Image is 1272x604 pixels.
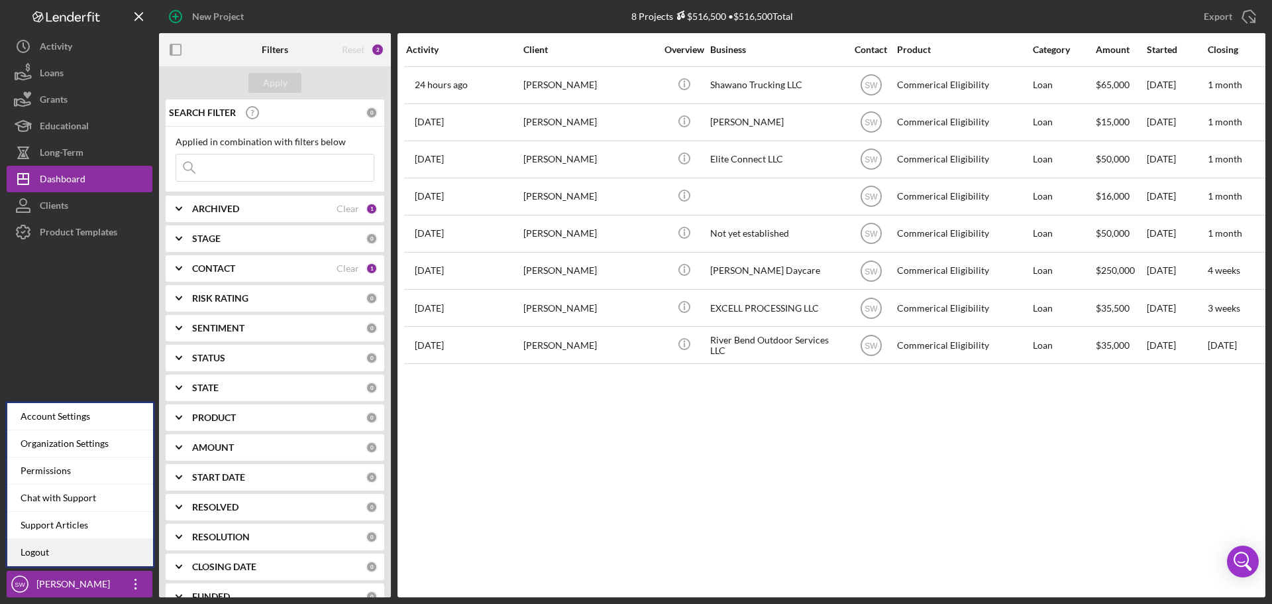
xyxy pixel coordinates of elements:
[366,382,378,394] div: 0
[1208,265,1240,276] time: 4 weeks
[1096,227,1130,239] span: $50,000
[169,107,236,118] b: SEARCH FILTER
[865,304,878,313] text: SW
[1147,328,1206,363] div: [DATE]
[192,442,234,453] b: AMOUNT
[865,341,878,350] text: SW
[7,219,152,245] button: Product Templates
[415,303,444,314] time: 2025-09-09 16:48
[1096,79,1130,90] span: $65,000
[192,502,238,513] b: RESOLVED
[523,290,656,326] div: [PERSON_NAME]
[7,192,152,219] button: Clients
[7,33,152,60] button: Activity
[366,561,378,573] div: 0
[1096,44,1145,55] div: Amount
[1204,3,1232,30] div: Export
[1147,142,1206,177] div: [DATE]
[865,118,878,127] text: SW
[415,228,444,239] time: 2025-09-23 13:58
[7,113,152,139] a: Educational
[192,532,250,542] b: RESOLUTION
[1208,190,1242,202] time: 1 month
[1208,227,1242,239] time: 1 month
[523,44,656,55] div: Client
[1033,328,1094,363] div: Loan
[7,166,152,192] button: Dashboard
[40,139,83,169] div: Long-Term
[1096,190,1130,202] span: $16,000
[192,591,230,602] b: FUNDED
[1147,290,1206,326] div: [DATE]
[7,430,153,457] div: Organization Settings
[710,253,843,288] div: [PERSON_NAME] Daycare
[1147,253,1206,288] div: [DATE]
[415,265,444,276] time: 2025-09-16 21:36
[523,142,656,177] div: [PERSON_NAME]
[1227,546,1259,577] div: Open Intercom Messenger
[710,290,843,326] div: EXCELL PROCESSING LLC
[192,562,256,572] b: CLOSING DATE
[7,139,152,166] button: Long-Term
[673,11,726,22] div: $516,500
[659,44,709,55] div: Overview
[1033,253,1094,288] div: Loan
[366,203,378,215] div: 1
[192,293,248,304] b: RISK RATING
[1096,116,1130,127] span: $15,000
[415,80,468,90] time: 2025-10-05 20:26
[248,73,301,93] button: Apply
[192,383,219,393] b: STATE
[710,105,843,140] div: [PERSON_NAME]
[865,267,878,276] text: SW
[1147,68,1206,103] div: [DATE]
[1191,3,1265,30] button: Export
[865,192,878,202] text: SW
[523,216,656,251] div: [PERSON_NAME]
[192,472,245,483] b: START DATE
[1033,290,1094,326] div: Loan
[7,403,153,430] div: Account Settings
[897,253,1030,288] div: Commerical Eligibility
[7,60,152,86] a: Loans
[523,328,656,363] div: [PERSON_NAME]
[1208,339,1237,351] time: [DATE]
[40,86,68,116] div: Grants
[897,290,1030,326] div: Commerical Eligibility
[40,192,68,222] div: Clients
[710,44,843,55] div: Business
[415,340,444,351] time: 2025-08-05 16:32
[1208,79,1242,90] time: 1 month
[337,263,359,274] div: Clear
[1033,216,1094,251] div: Loan
[897,44,1030,55] div: Product
[371,43,384,56] div: 2
[342,44,364,55] div: Reset
[159,3,257,30] button: New Project
[406,44,522,55] div: Activity
[1033,179,1094,214] div: Loan
[1033,142,1094,177] div: Loan
[1208,153,1242,164] time: 1 month
[710,68,843,103] div: Shawano Trucking LLC
[710,328,843,363] div: River Bend Outdoor Services LLC
[366,322,378,334] div: 0
[523,68,656,103] div: [PERSON_NAME]
[7,485,153,512] div: Chat with Support
[1096,302,1130,314] span: $35,500
[631,11,793,22] div: 8 Projects • $516,500 Total
[40,166,85,196] div: Dashboard
[710,216,843,251] div: Not yet established
[366,352,378,364] div: 0
[415,191,444,202] time: 2025-09-28 02:23
[1147,105,1206,140] div: [DATE]
[192,353,225,363] b: STATUS
[523,179,656,214] div: [PERSON_NAME]
[7,86,152,113] a: Grants
[415,154,444,164] time: 2025-10-01 04:40
[710,142,843,177] div: Elite Connect LLC
[1033,68,1094,103] div: Loan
